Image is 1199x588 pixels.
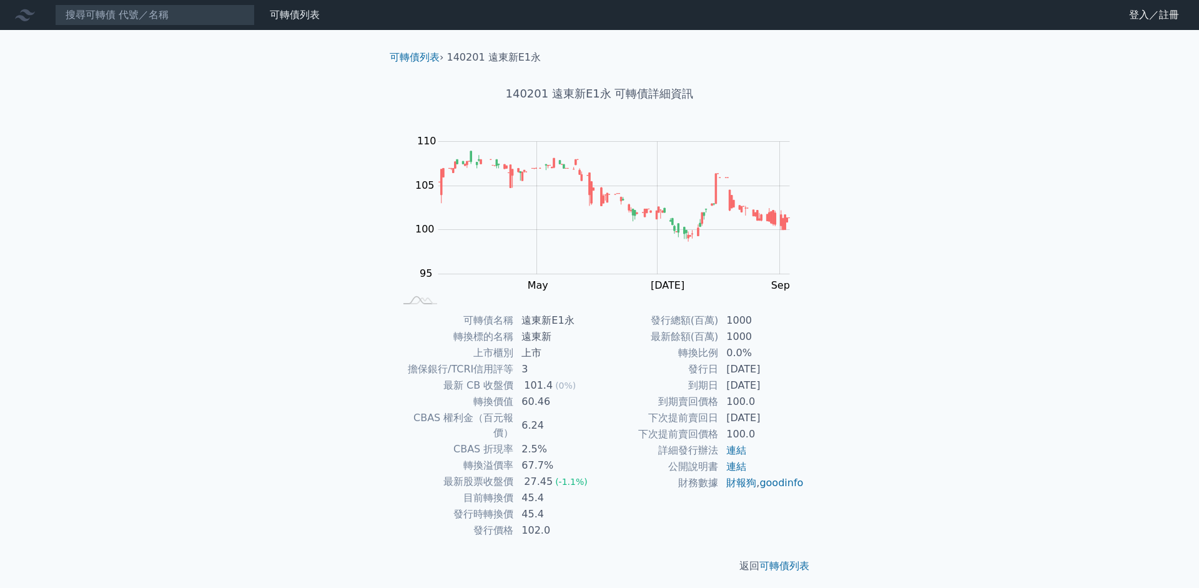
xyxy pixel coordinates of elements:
[395,410,514,441] td: CBAS 權利金（百元報價）
[514,345,599,361] td: 上市
[719,377,804,394] td: [DATE]
[771,279,790,291] tspan: Sep
[651,279,684,291] tspan: [DATE]
[719,475,804,491] td: ,
[395,522,514,539] td: 發行價格
[514,490,599,506] td: 45.4
[395,490,514,506] td: 目前轉換價
[514,361,599,377] td: 3
[395,457,514,474] td: 轉換溢價率
[55,4,255,26] input: 搜尋可轉債 代號／名稱
[514,506,599,522] td: 45.4
[599,312,719,329] td: 發行總額(百萬)
[420,267,432,279] tspan: 95
[759,560,809,572] a: 可轉債列表
[390,50,443,65] li: ›
[599,394,719,410] td: 到期賣回價格
[395,312,514,329] td: 可轉債名稱
[599,426,719,442] td: 下次提前賣回價格
[599,361,719,377] td: 發行日
[726,477,756,489] a: 財報狗
[514,441,599,457] td: 2.5%
[521,378,555,393] div: 101.4
[395,329,514,345] td: 轉換標的名稱
[521,474,555,489] div: 27.45
[1137,528,1199,588] iframe: Chat Widget
[759,477,803,489] a: goodinfo
[514,522,599,539] td: 102.0
[270,9,320,21] a: 可轉債列表
[395,361,514,377] td: 擔保銀行/TCRI信用評等
[395,345,514,361] td: 上市櫃別
[719,426,804,442] td: 100.0
[395,377,514,394] td: 最新 CB 收盤價
[1119,5,1189,25] a: 登入／註冊
[514,312,599,329] td: 遠東新E1永
[514,410,599,441] td: 6.24
[395,474,514,490] td: 最新股票收盤價
[395,441,514,457] td: CBAS 折現率
[380,85,819,102] h1: 140201 遠東新E1永 可轉債詳細資訊
[390,51,440,63] a: 可轉債列表
[599,475,719,491] td: 財務數據
[599,410,719,426] td: 下次提前賣回日
[514,457,599,474] td: 67.7%
[514,394,599,410] td: 60.46
[599,329,719,345] td: 最新餘額(百萬)
[719,361,804,377] td: [DATE]
[719,410,804,426] td: [DATE]
[726,461,746,472] a: 連結
[447,50,541,65] li: 140201 遠東新E1永
[719,312,804,329] td: 1000
[555,477,588,487] span: (-1.1%)
[380,559,819,574] p: 返回
[599,345,719,361] td: 轉換比例
[409,135,809,291] g: Chart
[719,345,804,361] td: 0.0%
[599,459,719,475] td: 公開說明書
[417,135,437,147] tspan: 110
[599,377,719,394] td: 到期日
[719,394,804,410] td: 100.0
[599,442,719,459] td: 詳細發行辦法
[726,444,746,456] a: 連結
[514,329,599,345] td: 遠東新
[555,381,576,391] span: (0%)
[528,279,548,291] tspan: May
[415,223,435,235] tspan: 100
[415,179,435,191] tspan: 105
[395,394,514,410] td: 轉換價值
[719,329,804,345] td: 1000
[395,506,514,522] td: 發行時轉換價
